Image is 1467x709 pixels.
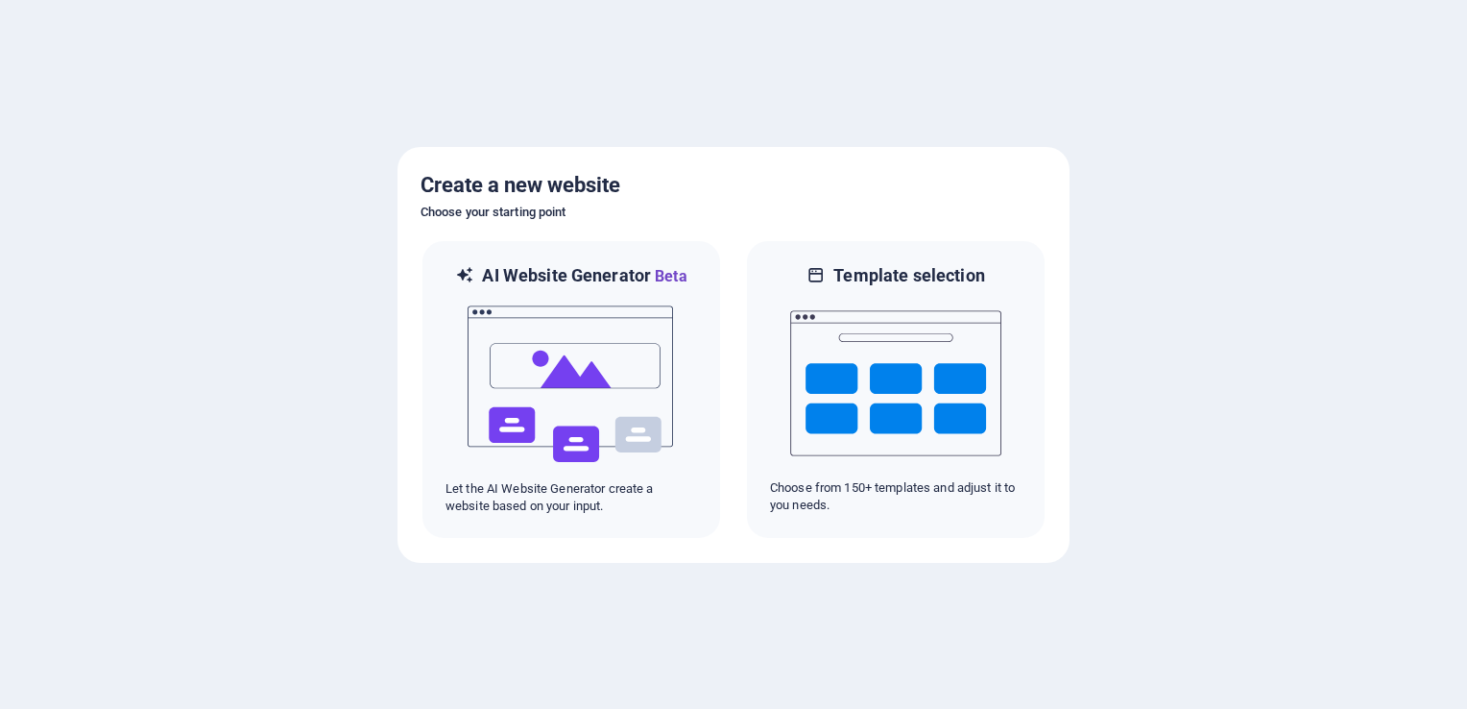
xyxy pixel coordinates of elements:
h6: AI Website Generator [482,264,686,288]
h6: Template selection [833,264,984,287]
span: Beta [651,267,687,285]
div: AI Website GeneratorBetaaiLet the AI Website Generator create a website based on your input. [421,239,722,540]
div: Template selectionChoose from 150+ templates and adjust it to you needs. [745,239,1046,540]
p: Let the AI Website Generator create a website based on your input. [445,480,697,515]
h5: Create a new website [421,170,1046,201]
img: ai [466,288,677,480]
h6: Choose your starting point [421,201,1046,224]
p: Choose from 150+ templates and adjust it to you needs. [770,479,1022,514]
